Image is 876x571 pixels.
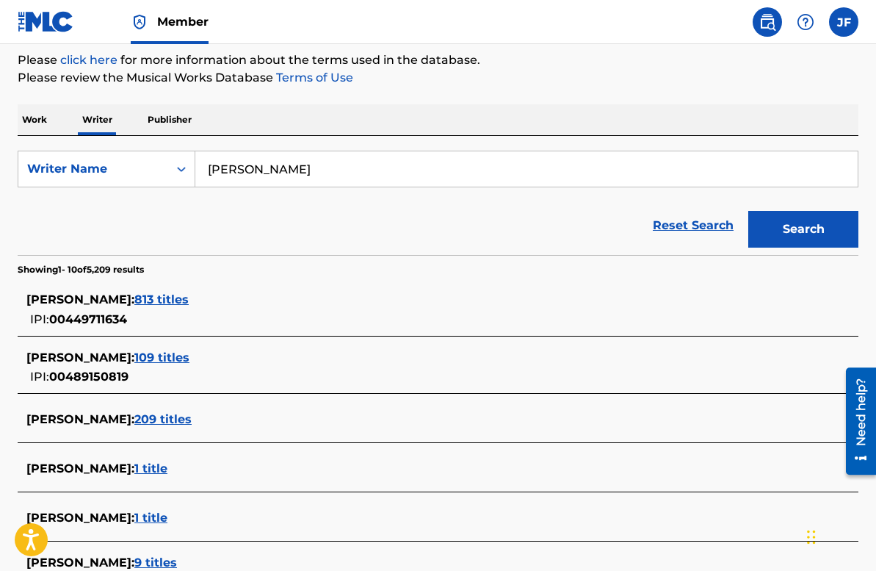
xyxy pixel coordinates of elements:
img: search [759,13,776,31]
img: help [797,13,814,31]
img: MLC Logo [18,11,74,32]
span: 813 titles [134,292,189,306]
p: Showing 1 - 10 of 5,209 results [18,263,144,276]
form: Search Form [18,151,858,255]
span: IPI: [30,370,49,384]
p: Please for more information about the terms used in the database. [18,51,858,69]
span: [PERSON_NAME] : [26,412,134,426]
p: Please review the Musical Works Database [18,69,858,87]
div: Help [791,7,820,37]
p: Work [18,104,51,135]
iframe: Chat Widget [803,500,876,571]
span: [PERSON_NAME] : [26,511,134,525]
button: Search [748,211,858,248]
span: 209 titles [134,412,192,426]
span: 1 title [134,511,167,525]
iframe: Resource Center [835,362,876,480]
span: [PERSON_NAME] : [26,292,134,306]
a: Terms of Use [273,71,353,85]
p: Publisher [143,104,196,135]
span: Member [157,13,209,30]
p: Writer [78,104,117,135]
div: Drag [807,515,816,559]
span: 9 titles [134,556,177,570]
img: Top Rightsholder [131,13,148,31]
a: Public Search [753,7,782,37]
span: [PERSON_NAME] : [26,351,134,364]
div: Writer Name [27,160,159,178]
span: 00449711634 [49,312,127,326]
span: IPI: [30,312,49,326]
span: 1 title [134,462,167,475]
a: Reset Search [645,209,741,242]
span: [PERSON_NAME] : [26,556,134,570]
a: click here [60,53,117,67]
div: User Menu [829,7,858,37]
span: 109 titles [134,351,189,364]
span: 00489150819 [49,370,128,384]
span: [PERSON_NAME] : [26,462,134,475]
